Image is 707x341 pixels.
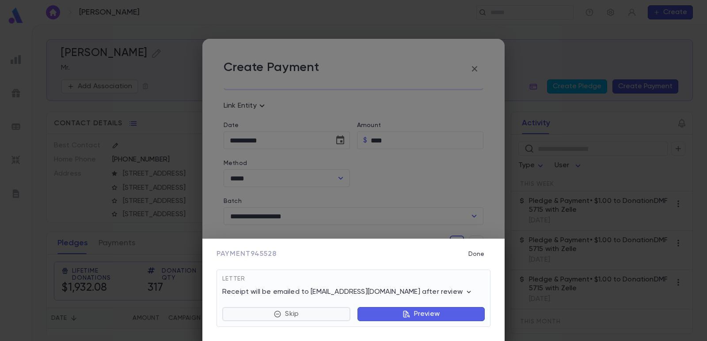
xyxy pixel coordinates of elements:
[462,246,490,262] button: Done
[285,310,299,319] p: Skip
[222,288,473,296] p: Receipt will be emailed to [EMAIL_ADDRESS][DOMAIN_NAME] after review
[217,250,277,259] span: Payment 945528
[222,275,485,288] div: Letter
[222,307,350,321] button: Skip
[357,307,485,321] button: Preview
[414,310,440,319] p: Preview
